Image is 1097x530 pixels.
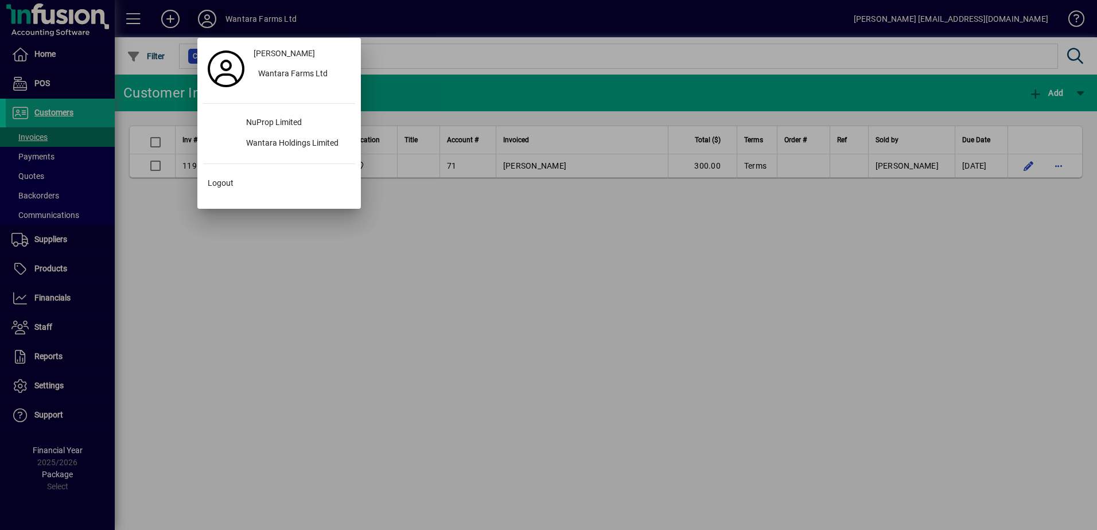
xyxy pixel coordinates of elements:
[237,134,355,154] div: Wantara Holdings Limited
[203,173,355,194] button: Logout
[203,113,355,134] button: NuProp Limited
[254,48,315,60] span: [PERSON_NAME]
[249,64,355,85] button: Wantara Farms Ltd
[203,59,249,79] a: Profile
[249,44,355,64] a: [PERSON_NAME]
[208,177,234,189] span: Logout
[203,134,355,154] button: Wantara Holdings Limited
[237,113,355,134] div: NuProp Limited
